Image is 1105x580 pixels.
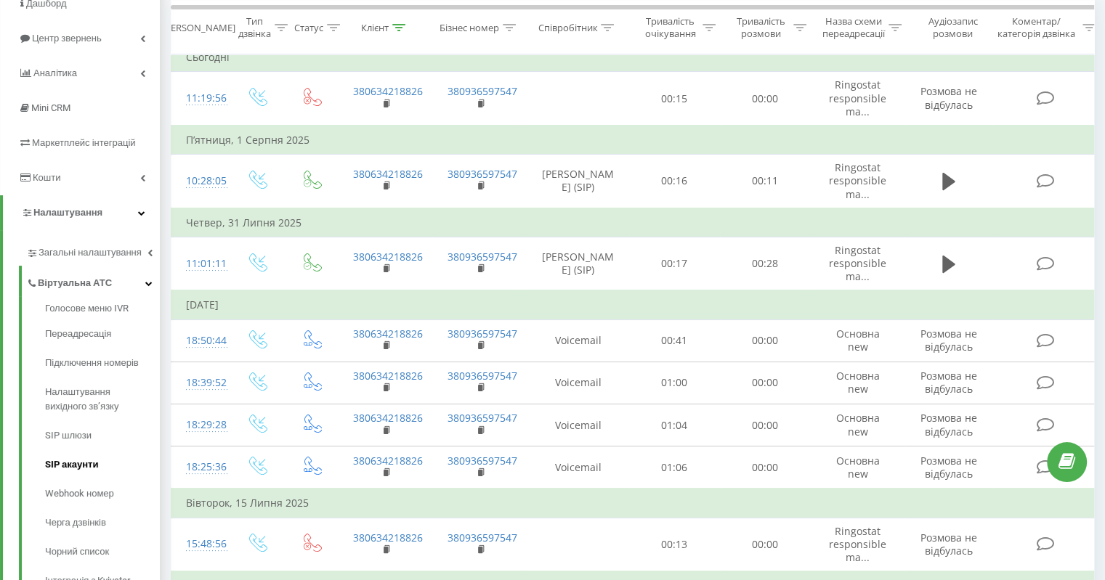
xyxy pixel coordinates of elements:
[527,362,629,404] td: Voicemail
[811,319,905,362] td: Основна new
[171,43,1101,72] td: Сьогодні
[829,160,886,200] span: Ringostat responsible ma...
[920,369,977,396] span: Розмова не відбулась
[811,446,905,489] td: Основна new
[527,404,629,446] td: Voicemail
[45,301,129,316] span: Голосове меню IVR
[732,15,790,40] div: Тривалість розмови
[448,327,517,340] a: 380936597547
[720,237,811,290] td: 00:28
[629,362,720,404] td: 01:00
[829,78,886,118] span: Ringostat responsible ma...
[32,33,102,44] span: Центр звернень
[45,348,160,377] a: Підключення номерів
[45,486,114,501] span: Webhook номер
[361,21,389,33] div: Клієнт
[920,454,977,481] span: Розмова не відбулась
[171,290,1101,319] td: [DATE]
[353,327,423,340] a: 380634218826
[920,327,977,354] span: Розмова не відбулась
[994,15,1079,40] div: Коментар/категорія дзвінка
[353,531,423,544] a: 380634218826
[186,84,215,113] div: 11:19:56
[448,167,517,181] a: 380936597547
[33,207,102,218] span: Налаштування
[45,450,160,479] a: SIP акаунти
[186,327,215,355] div: 18:50:44
[45,385,153,414] span: Налаштування вихідного зв’язку
[186,250,215,278] div: 11:01:11
[448,531,517,544] a: 380936597547
[33,68,77,78] span: Аналiтика
[45,508,160,537] a: Черга дзвінків
[353,84,423,98] a: 380634218826
[45,377,160,421] a: Налаштування вихідного зв’язку
[45,301,160,319] a: Голосове меню IVR
[186,530,215,558] div: 15:48:56
[26,235,160,266] a: Загальні налаштування
[353,411,423,425] a: 380634218826
[629,446,720,489] td: 01:06
[45,537,160,566] a: Чорний список
[45,327,111,341] span: Переадресація
[186,369,215,397] div: 18:39:52
[918,15,988,40] div: Аудіозапис розмови
[45,428,92,443] span: SIP шлюзи
[720,362,811,404] td: 00:00
[720,72,811,126] td: 00:00
[45,319,160,348] a: Переадресація
[629,518,720,571] td: 00:13
[26,266,160,296] a: Віртуальна АТС
[527,446,629,489] td: Voicemail
[353,167,423,181] a: 380634218826
[186,453,215,481] div: 18:25:36
[448,454,517,467] a: 380936597547
[238,15,271,40] div: Тип дзвінка
[162,21,235,33] div: [PERSON_NAME]
[448,250,517,264] a: 380936597547
[353,250,423,264] a: 380634218826
[186,411,215,439] div: 18:29:28
[32,137,136,148] span: Маркетплейс інтеграцій
[38,276,112,290] span: Віртуальна АТС
[811,404,905,446] td: Основна new
[811,362,905,404] td: Основна new
[45,421,160,450] a: SIP шлюзи
[171,208,1101,237] td: Четвер, 31 Липня 2025
[3,195,160,230] a: Налаштування
[822,15,885,40] div: Назва схеми переадресації
[353,369,423,383] a: 380634218826
[720,518,811,571] td: 00:00
[39,245,142,260] span: Загальні налаштування
[33,172,60,183] span: Кошти
[45,457,98,472] span: SIP акаунти
[829,524,886,564] span: Ringostat responsible ma...
[440,21,499,33] div: Бізнес номер
[448,369,517,383] a: 380936597547
[629,155,720,208] td: 00:16
[294,21,323,33] div: Статус
[538,21,597,33] div: Співробітник
[720,404,811,446] td: 00:00
[353,454,423,467] a: 380634218826
[720,155,811,208] td: 00:11
[448,84,517,98] a: 380936597547
[45,544,109,559] span: Чорний список
[448,411,517,425] a: 380936597547
[171,126,1101,155] td: П’ятниця, 1 Серпня 2025
[920,411,977,438] span: Розмова не відбулась
[920,531,977,557] span: Розмова не відбулась
[629,404,720,446] td: 01:04
[829,243,886,283] span: Ringostat responsible ma...
[920,84,977,111] span: Розмова не відбулась
[45,356,139,370] span: Підключення номерів
[720,446,811,489] td: 00:00
[720,319,811,362] td: 00:00
[629,72,720,126] td: 00:15
[629,237,720,290] td: 00:17
[45,515,106,530] span: Черга дзвінків
[527,237,629,290] td: [PERSON_NAME] (SIP)
[629,319,720,362] td: 00:41
[186,167,215,195] div: 10:28:05
[45,479,160,508] a: Webhook номер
